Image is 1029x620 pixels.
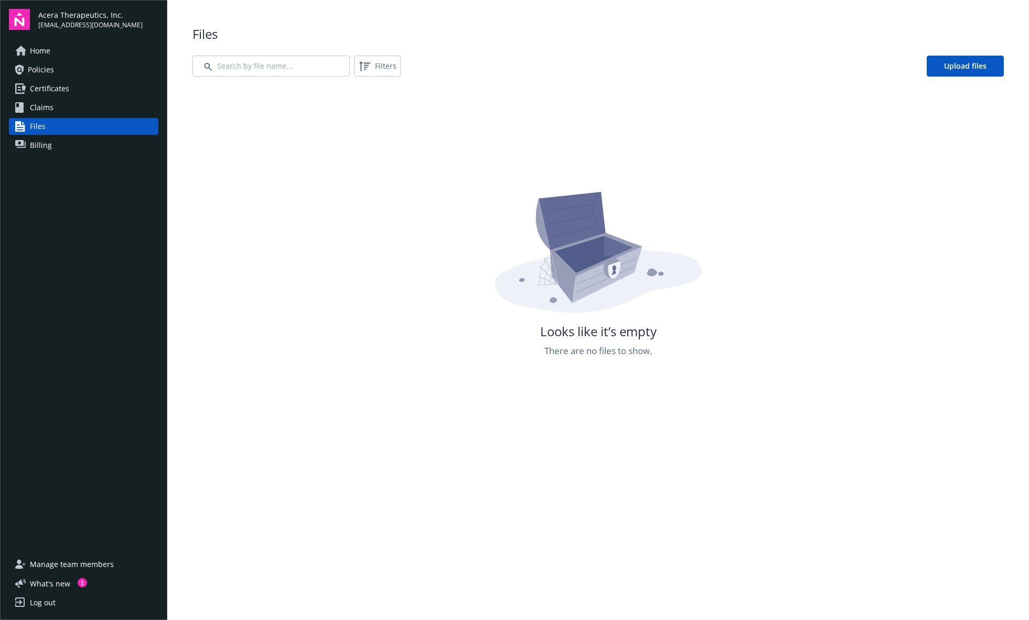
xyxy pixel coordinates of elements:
img: navigator-logo.svg [9,9,30,30]
span: [EMAIL_ADDRESS][DOMAIN_NAME] [38,20,143,30]
span: Acera Therapeutics, Inc. [38,9,143,20]
span: Manage team members [30,556,114,573]
span: There are no files to show. [544,344,652,358]
a: Policies [9,61,158,78]
span: Filters [375,60,396,71]
a: Billing [9,137,158,154]
a: Manage team members [9,556,158,573]
span: Billing [30,137,52,154]
div: Log out [30,594,56,611]
span: Claims [30,99,53,116]
a: Home [9,42,158,59]
button: Filters [354,56,401,77]
span: Looks like it’s empty [540,323,657,340]
button: Acera Therapeutics, Inc.[EMAIL_ADDRESS][DOMAIN_NAME] [38,9,158,30]
a: Certificates [9,80,158,97]
span: Files [192,25,1004,43]
a: Files [9,118,158,135]
span: Certificates [30,80,69,97]
button: What's new1 [9,578,87,589]
div: 1 [78,578,87,587]
span: What ' s new [30,578,70,589]
a: Claims [9,99,158,116]
input: Search by file name... [192,56,350,77]
span: Upload files [944,61,987,71]
span: Home [30,42,50,59]
span: Files [30,118,46,135]
span: Policies [28,61,54,78]
a: Upload files [927,56,1004,77]
span: Filters [356,58,399,74]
